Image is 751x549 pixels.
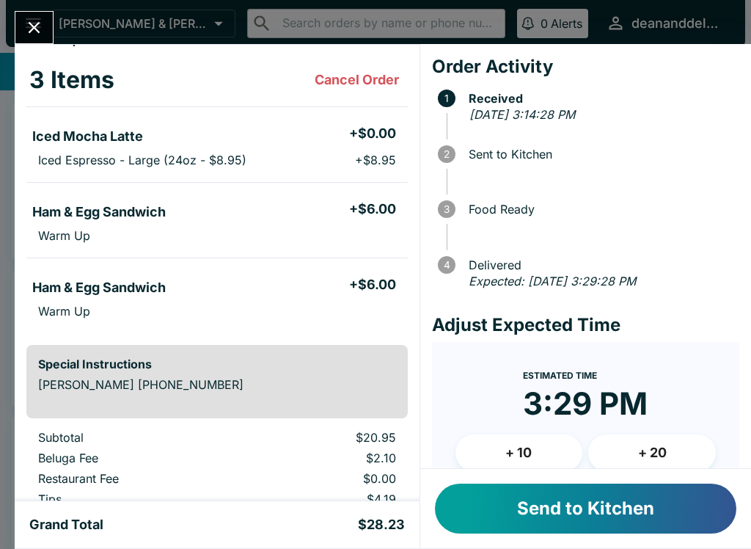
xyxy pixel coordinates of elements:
text: 3 [444,203,450,215]
text: 2 [444,148,450,160]
span: Food Ready [461,203,739,216]
h4: Adjust Expected Time [432,314,739,336]
h3: 3 Items [29,65,114,95]
h6: Special Instructions [38,357,396,371]
button: Close [15,12,53,43]
p: $2.10 [252,451,395,465]
span: Received [461,92,739,105]
p: $20.95 [252,430,395,445]
h4: Order Activity [432,56,739,78]
p: Iced Espresso - Large (24oz - $8.95) [38,153,246,167]
h5: Ham & Egg Sandwich [32,279,166,297]
p: Restaurant Fee [38,471,228,486]
h5: + $0.00 [349,125,396,142]
h5: + $6.00 [349,200,396,218]
h5: Grand Total [29,516,103,534]
button: + 10 [455,435,583,471]
span: Sent to Kitchen [461,148,739,161]
p: Tips [38,492,228,506]
h5: $28.23 [358,516,405,534]
time: 3:29 PM [523,385,648,423]
p: $0.00 [252,471,395,486]
p: Warm Up [38,304,90,319]
p: [PERSON_NAME] [PHONE_NUMBER] [38,377,396,392]
button: Send to Kitchen [435,484,736,534]
table: orders table [26,54,408,333]
p: Beluga Fee [38,451,228,465]
span: Estimated Time [523,370,597,381]
p: Warm Up [38,228,90,243]
h5: Ham & Egg Sandwich [32,203,166,221]
h5: + $6.00 [349,276,396,294]
p: + $8.95 [355,153,396,167]
h5: Iced Mocha Latte [32,128,143,145]
text: 4 [443,259,450,271]
em: [DATE] 3:14:28 PM [469,107,575,122]
text: 1 [444,92,449,104]
p: Subtotal [38,430,228,445]
button: + 20 [588,435,716,471]
p: $4.19 [252,492,395,506]
em: Expected: [DATE] 3:29:28 PM [469,274,636,288]
button: Cancel Order [309,65,405,95]
span: Delivered [461,258,739,272]
table: orders table [26,430,408,533]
